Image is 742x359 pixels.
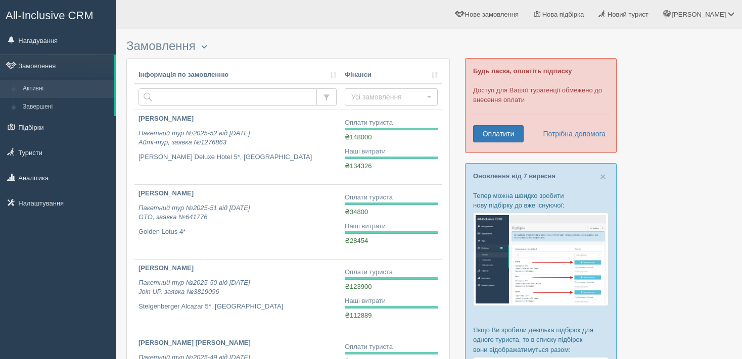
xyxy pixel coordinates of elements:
i: Пакетний тур №2025-52 від [DATE] Айті-тур, заявка №1276863 [138,129,250,146]
a: [PERSON_NAME] Пакетний тур №2025-50 від [DATE]Join UP, заявка №3819096 Steigenberger Alcazar 5*, ... [134,260,341,334]
i: Пакетний тур №2025-50 від [DATE] Join UP, заявка №3819096 [138,279,250,296]
p: Тепер можна швидко зробити нову підбірку до вже існуючої: [473,191,609,210]
a: Завершені [18,98,114,116]
div: Оплати туриста [345,268,438,277]
span: Новий турист [608,11,648,18]
div: Оплати туриста [345,118,438,128]
span: ₴134326 [345,162,372,170]
p: Golden Lotus 4* [138,227,337,237]
span: ₴34800 [345,208,368,216]
div: Наші витрати [345,147,438,157]
b: [PERSON_NAME] [138,264,194,272]
span: × [600,171,606,182]
a: Фінанси [345,70,438,80]
span: Усі замовлення [351,92,425,102]
img: %D0%BF%D1%96%D0%B4%D0%B1%D1%96%D1%80%D0%BA%D0%B0-%D1%82%D1%83%D1%80%D0%B8%D1%81%D1%82%D1%83-%D1%8... [473,213,609,306]
span: All-Inclusive CRM [6,9,94,22]
a: Оновлення від 7 вересня [473,172,555,180]
span: ₴148000 [345,133,372,141]
div: Оплати туриста [345,342,438,352]
span: ₴28454 [345,237,368,244]
a: Інформація по замовленню [138,70,337,80]
i: Пакетний тур №2025-51 від [DATE] GTO, заявка №641776 [138,204,250,221]
button: Close [600,171,606,182]
a: Активні [18,80,114,98]
a: [PERSON_NAME] Пакетний тур №2025-52 від [DATE]Айті-тур, заявка №1276863 [PERSON_NAME] Deluxe Hote... [134,110,341,184]
b: [PERSON_NAME] [138,115,194,122]
span: Нова підбірка [542,11,584,18]
span: ₴123900 [345,283,372,290]
a: All-Inclusive CRM [1,1,116,28]
a: Оплатити [473,125,524,142]
input: Пошук за номером замовлення, ПІБ або паспортом туриста [138,88,317,106]
div: Наші витрати [345,222,438,231]
div: Оплати туриста [345,193,438,202]
b: Будь ласка, оплатіть підписку [473,67,572,75]
span: ₴112889 [345,312,372,319]
span: Нове замовлення [465,11,519,18]
b: [PERSON_NAME] [PERSON_NAME] [138,339,251,346]
p: Steigenberger Alcazar 5*, [GEOGRAPHIC_DATA] [138,302,337,312]
a: [PERSON_NAME] Пакетний тур №2025-51 від [DATE]GTO, заявка №641776 Golden Lotus 4* [134,185,341,259]
h3: Замовлення [126,39,450,53]
b: [PERSON_NAME] [138,189,194,197]
button: Усі замовлення [345,88,438,106]
a: Потрібна допомога [536,125,606,142]
div: Наші витрати [345,296,438,306]
div: Доступ для Вашої турагенції обмежено до внесення оплати [465,58,617,153]
p: Якщо Ви зробили декілька підбірок для одного туриста, то в списку підбірок вони відображатимуться... [473,325,609,354]
span: [PERSON_NAME] [672,11,726,18]
p: [PERSON_NAME] Deluxe Hotel 5*, [GEOGRAPHIC_DATA] [138,152,337,162]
